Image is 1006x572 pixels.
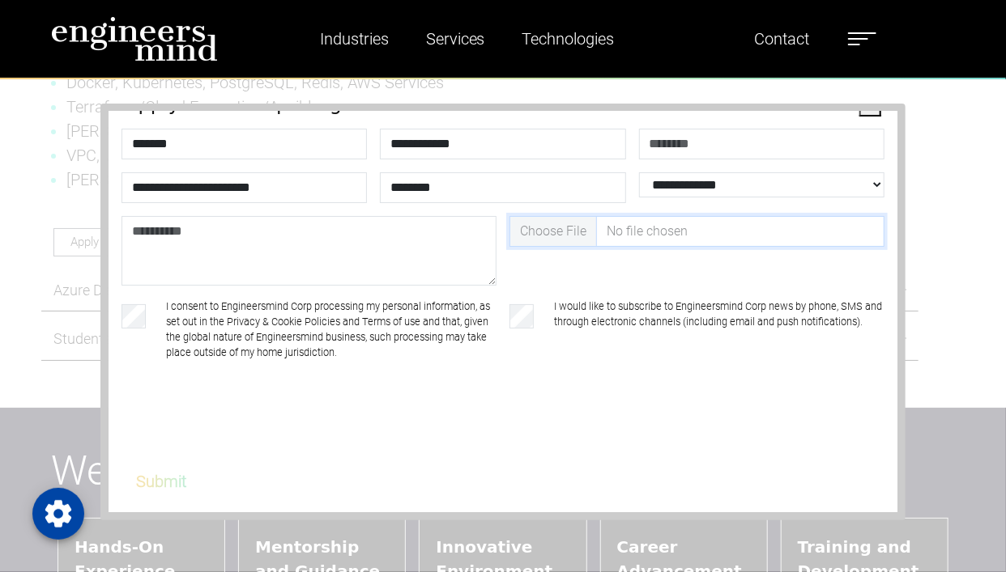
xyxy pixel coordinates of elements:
[748,20,816,57] a: Contact
[313,20,395,57] a: Industries
[516,20,621,57] a: Technologies
[554,299,885,361] label: I would like to subscribe to Engineersmind Corp news by phone, SMS and through electronic channel...
[166,299,497,361] label: I consent to Engineersmind Corp processing my personal information, as set out in the Privacy & C...
[51,16,218,61] img: logo
[420,20,492,57] a: Services
[125,401,371,464] iframe: reCAPTCHA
